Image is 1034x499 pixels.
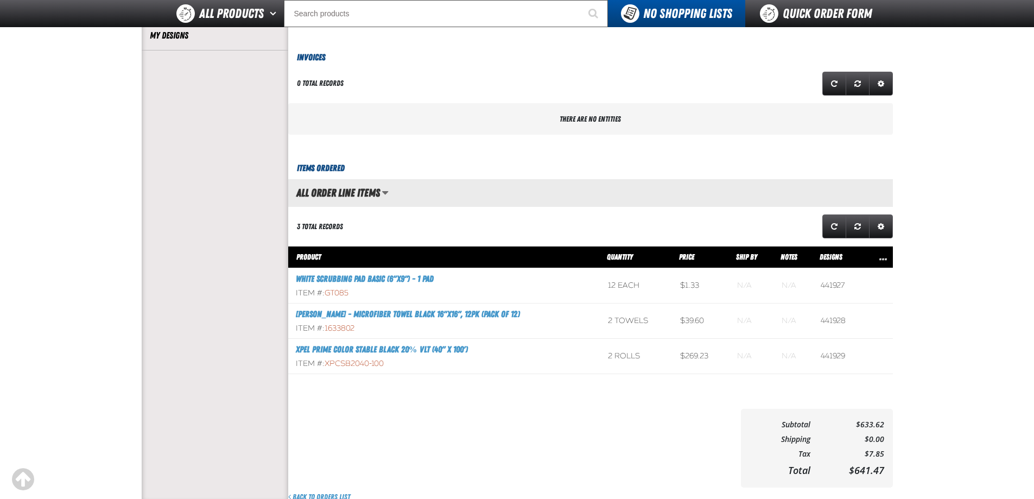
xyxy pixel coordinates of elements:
[750,462,811,479] td: Total
[810,418,884,432] td: $633.62
[600,268,673,304] td: 12 each
[600,339,673,374] td: 2 rolls
[750,447,811,462] td: Tax
[288,51,893,64] h3: Invoices
[846,72,870,96] a: Reset grid action
[11,468,35,491] div: Scroll to the top
[296,344,468,355] a: XPEL PRIME Color Stable Black 20% VLT (40" x 100')
[774,268,813,304] td: Blank
[296,274,434,284] a: White Scrubbing Pad Basic (6"x9") - 1 Pad
[736,252,757,261] span: Ship By
[288,187,380,199] h2: All Order Line Items
[822,214,846,238] a: Refresh grid action
[679,252,694,261] span: Price
[296,324,593,334] div: Item #:
[849,464,884,477] span: $641.47
[673,339,729,374] td: $269.23
[822,72,846,96] a: Refresh grid action
[813,304,866,339] td: 441928
[296,309,520,319] a: [PERSON_NAME] - Microfiber Towel Black 16"x16", 12pk (Pack of 12)
[810,447,884,462] td: $7.85
[325,359,384,368] span: XPCSB2040-100
[288,162,893,175] h3: Items Ordered
[729,339,774,374] td: Blank
[673,304,729,339] td: $39.60
[729,304,774,339] td: Blank
[199,4,264,23] span: All Products
[296,288,593,299] div: Item #:
[600,304,673,339] td: 2 towels
[296,252,321,261] span: Product
[673,268,729,304] td: $1.33
[296,359,593,369] div: Item #:
[810,432,884,447] td: $0.00
[297,222,343,232] div: 3 total records
[560,115,621,123] span: There are no entities
[729,268,774,304] td: Blank
[150,29,280,42] a: My Designs
[866,247,893,268] th: Row actions
[750,432,811,447] td: Shipping
[869,72,893,96] a: Expand or Collapse Grid Settings
[846,214,870,238] a: Reset grid action
[813,339,866,374] td: 441929
[774,339,813,374] td: Blank
[750,418,811,432] td: Subtotal
[325,324,354,333] span: 1633802
[643,6,732,21] span: No Shopping Lists
[774,304,813,339] td: Blank
[820,252,842,261] span: Designs
[781,252,797,261] span: Notes
[607,252,633,261] span: Quantity
[813,268,866,304] td: 441927
[869,214,893,238] a: Expand or Collapse Grid Settings
[382,184,389,202] button: Manage grid views. Current view is All Order Line Items
[297,78,344,89] div: 0 total records
[325,288,348,298] span: GT085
